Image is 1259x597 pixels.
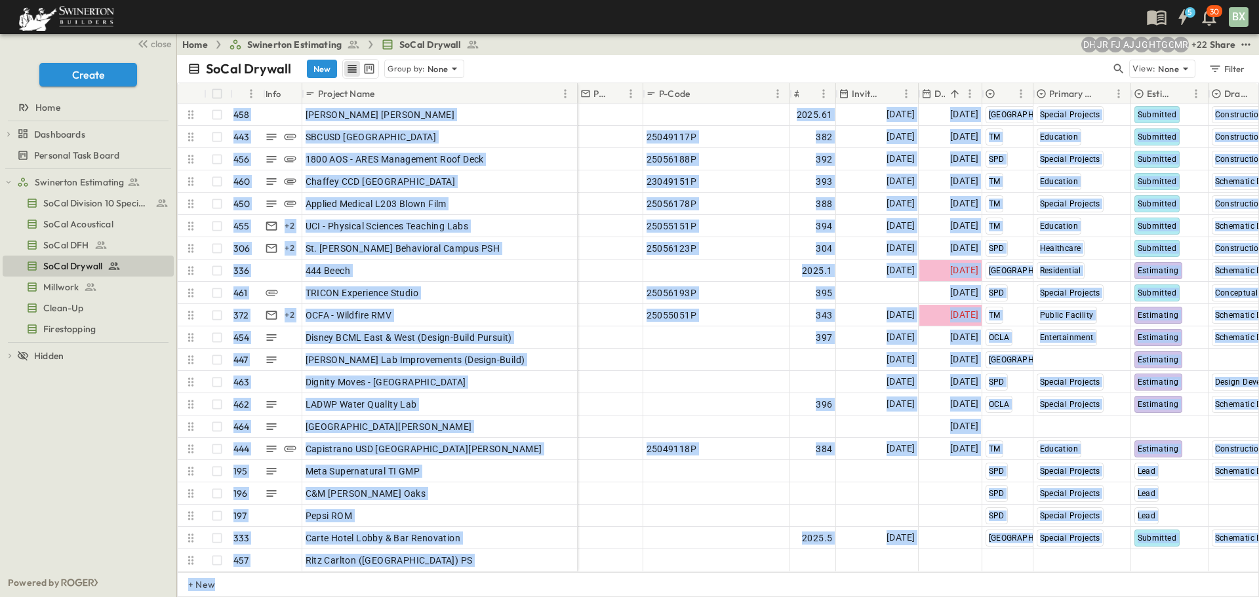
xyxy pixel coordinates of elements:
[182,38,487,51] nav: breadcrumbs
[1188,86,1204,102] button: Menu
[233,353,249,366] p: 447
[999,87,1013,101] button: Sort
[43,218,113,231] span: SoCal Acoustical
[306,130,437,144] span: SBCUSD [GEOGRAPHIC_DATA]
[887,129,915,144] span: [DATE]
[306,509,353,522] span: Pepsi ROM
[623,86,639,102] button: Menu
[206,60,291,78] p: SoCal Drywall
[887,330,915,345] span: [DATE]
[1138,311,1179,320] span: Estimating
[233,509,247,522] p: 197
[557,86,573,102] button: Menu
[1040,533,1100,543] span: Special Projects
[593,87,606,100] p: PM
[233,175,250,188] p: 460
[1138,400,1179,409] span: Estimating
[3,172,174,193] div: Swinerton Estimatingtest
[884,87,898,101] button: Sort
[233,331,250,344] p: 454
[318,87,374,100] p: Project Name
[233,108,250,121] p: 458
[852,87,881,100] p: Invite Date
[151,37,171,50] span: close
[647,309,697,322] span: 25055051P
[282,307,298,323] div: + 2
[3,298,174,318] div: Clean-Uptest
[647,286,697,299] span: 25056193P
[1040,244,1081,253] span: Healthcare
[1138,444,1179,453] span: Estimating
[3,256,174,277] div: SoCal Drywalltest
[802,264,832,277] span: 2025.1
[950,174,978,189] span: [DATE]
[1013,86,1029,102] button: Menu
[1210,38,1235,51] div: Share
[647,220,697,233] span: 25055151P
[43,260,102,273] span: SoCal Drywall
[1040,177,1079,186] span: Education
[816,153,832,166] span: 392
[1228,6,1250,28] button: BX
[43,280,79,294] span: Millwork
[1147,87,1171,100] p: Estimate Status
[887,151,915,166] span: [DATE]
[1203,60,1249,78] button: Filter
[950,263,978,278] span: [DATE]
[233,309,249,322] p: 372
[1208,62,1245,76] div: Filter
[43,239,89,252] span: SoCal DFH
[1040,266,1081,275] span: Residential
[1040,444,1079,453] span: Education
[1138,489,1156,498] span: Lead
[306,309,392,322] span: OCFA - Wildfire RMV
[1188,7,1192,18] h6: 5
[233,465,248,478] p: 195
[1111,86,1127,102] button: Menu
[816,197,832,210] span: 388
[950,129,978,144] span: [DATE]
[233,442,250,455] p: 444
[342,59,379,79] div: table view
[306,376,466,389] span: Dignity Moves - [GEOGRAPHIC_DATA]
[306,420,472,433] span: [GEOGRAPHIC_DATA][PERSON_NAME]
[816,130,832,144] span: 382
[816,175,832,188] span: 393
[1040,377,1100,387] span: Special Projects
[1040,511,1100,520] span: Special Projects
[1174,87,1188,101] button: Sort
[692,87,707,101] button: Sort
[989,221,1001,231] span: TM
[1229,7,1249,27] div: BX
[1096,87,1111,101] button: Sort
[950,330,978,345] span: [DATE]
[307,60,337,78] button: New
[243,86,259,102] button: Menu
[233,487,248,500] p: 196
[381,38,479,51] a: SoCal Drywall
[989,110,1069,119] span: [GEOGRAPHIC_DATA]
[34,149,119,162] span: Personal Task Board
[3,194,171,212] a: SoCal Division 10 Specialties
[306,442,542,455] span: Capistrano USD [GEOGRAPHIC_DATA][PERSON_NAME]
[770,86,786,102] button: Menu
[233,286,248,299] p: 461
[132,34,174,52] button: close
[233,554,249,567] p: 457
[989,288,1005,298] span: SPD
[263,83,302,104] div: Info
[233,153,250,166] p: 456
[647,130,697,144] span: 25049117P
[3,98,171,117] a: Home
[1132,62,1155,76] p: View:
[1040,132,1079,142] span: Education
[1160,37,1176,52] div: Gerrad Gerber (gerrad.gerber@swinerton.com)
[989,266,1069,275] span: [GEOGRAPHIC_DATA]
[1121,37,1136,52] div: Anthony Jimenez (anthony.jimenez@swinerton.com)
[989,444,1001,453] span: TM
[816,398,832,411] span: 396
[647,242,697,255] span: 25056123P
[233,398,250,411] p: 462
[887,441,915,456] span: [DATE]
[43,322,96,336] span: Firestopping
